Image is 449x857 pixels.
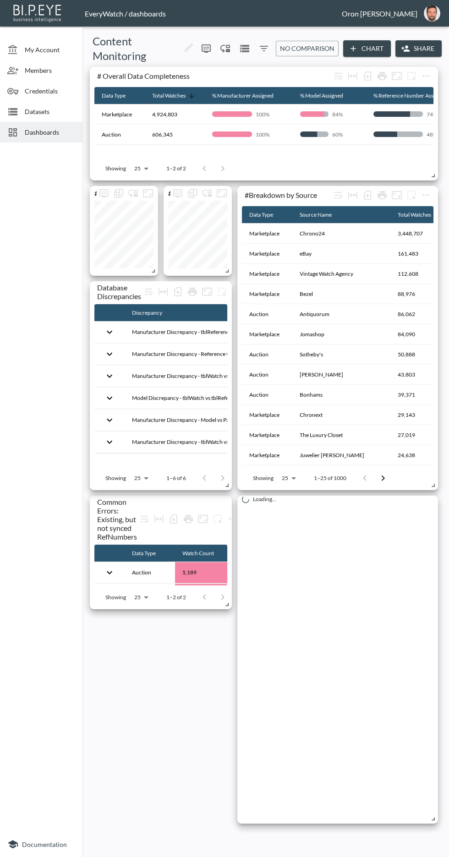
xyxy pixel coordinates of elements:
[404,188,419,202] button: more
[373,90,447,101] div: % Reference Number Assigned
[300,131,359,138] div: 60/100 (60%)
[102,324,117,340] button: expand row
[155,188,170,197] span: Attach chart to a group
[97,186,111,201] span: Display settings
[389,188,404,202] button: Fullscreen
[242,344,292,365] th: Auction
[166,164,186,172] p: 1–2 of 2
[212,90,274,101] div: % Manufacturer Assigned
[125,344,254,365] th: Manufacturer Discrepancy - Reference vs Parent
[343,40,391,57] button: Chart
[170,284,185,299] div: Number of rows selected for download: 6
[345,188,360,202] div: Toggle table layout between fixed and auto (default: auto)
[97,71,331,80] div: # Overall Data Completeness
[102,368,117,384] button: expand row
[242,425,292,445] th: Marketplace
[345,69,360,83] div: Toggle table layout between fixed and auto (default: auto)
[300,209,344,220] span: Source Name
[166,474,186,482] p: 1–6 of 6
[237,41,252,56] button: Datasets
[130,591,152,603] div: 25
[175,584,233,606] th: 6,592
[242,244,292,264] th: Marketplace
[200,284,214,299] button: Fullscreen
[229,186,244,201] button: more
[419,69,433,83] button: more
[424,5,440,22] img: f7df4f0b1e237398fe25aedd0497c453
[164,189,170,197] div: # Marketplace status
[185,284,200,299] div: Print
[253,474,274,482] p: Showing
[292,324,390,344] th: Jomashop
[105,474,126,482] p: Showing
[404,69,419,83] button: more
[229,284,244,299] button: more
[126,186,141,201] div: Enable/disable chart dragging
[331,188,345,202] div: Wrap text
[417,2,447,24] button: oron@bipeye.com
[242,224,292,244] th: Marketplace
[175,562,233,584] th: 5,189
[257,41,271,56] button: Filters
[85,9,342,18] div: EveryWatch / dashboards
[342,9,417,18] div: Oron [PERSON_NAME]
[7,839,75,850] a: Documentation
[102,412,117,428] button: expand row
[249,209,273,220] div: Data Type
[130,472,152,484] div: 25
[242,496,433,503] div: Loading...
[182,548,214,559] div: Watch Count
[125,388,254,409] th: Model Discrepancy - tblWatch vs tblReferenceNumber (Just Catalog)
[210,514,225,523] span: Attach chart to a group
[360,69,375,83] div: Number of rows selected for download: 2
[389,69,404,83] button: Fullscreen
[419,188,433,202] button: more
[242,465,292,486] th: Auction
[300,110,359,118] div: 84/100 (84%)
[137,512,152,526] div: Wrap text
[181,512,196,526] div: Print
[182,548,226,559] span: Watch Count
[242,264,292,284] th: Marketplace
[292,445,390,465] th: Juwelier Ralf Häffner
[398,209,431,220] div: Total Watches
[292,425,390,445] th: The Luxury Closet
[419,69,433,83] span: Chart settings
[25,127,75,137] span: Dashboards
[152,90,186,101] div: Total Watches
[292,224,390,244] th: Chrono24
[314,474,346,482] p: 1–25 of 1000
[242,405,292,425] th: Marketplace
[170,186,185,201] span: Display settings
[97,497,137,541] div: Common Errors: Existing, but not synced RefNumbers
[141,284,156,299] div: Wrap text
[11,2,64,23] img: bipeye-logo
[249,209,285,220] span: Data Type
[280,43,334,55] span: No comparison
[292,385,390,405] th: Bonhams
[256,110,285,118] p: 100%
[185,186,200,201] div: Show chart as table
[276,41,339,57] button: No comparison
[332,131,359,138] p: 60%
[398,209,443,220] span: Total Watches
[145,125,205,145] th: 606,345
[292,264,390,284] th: Vintage Watch Agency
[125,322,254,343] th: Manufacturer Discrepancy - tblReferenceNumber vs tblModel
[242,304,292,324] th: Auction
[292,365,390,385] th: Christie's
[395,40,442,57] button: Share
[132,307,174,318] span: Discrepancy
[156,284,170,299] div: Toggle table layout between fixed and auto (default: auto)
[102,90,137,101] span: Data Type
[94,104,145,125] th: Marketplace
[360,188,375,202] div: Number of rows selected for download: 1000
[166,512,181,526] div: Number of rows selected for download: 2
[218,41,233,56] div: Enable/disable chart dragging
[93,34,177,63] h5: Content Monitoring
[105,593,126,601] p: Showing
[102,346,117,362] button: expand row
[229,284,244,299] span: Chart settings
[25,66,75,75] span: Members
[125,562,175,584] th: Auction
